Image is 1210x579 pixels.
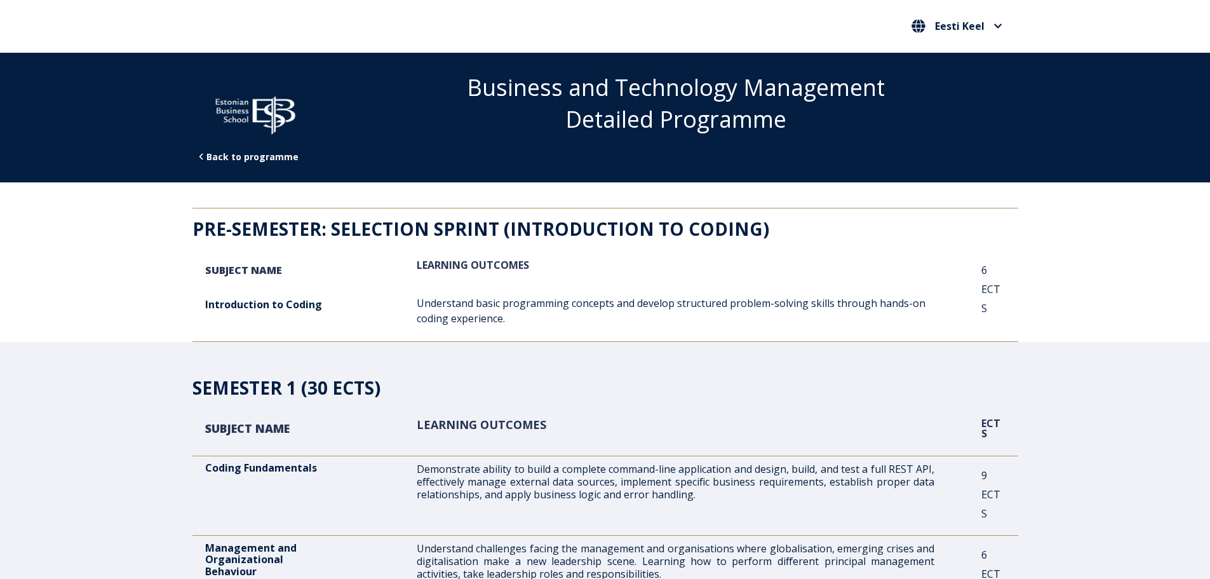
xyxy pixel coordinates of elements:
p: Understand basic programming concepts and develop structured problem-solving skills through hands... [417,296,935,326]
span: ECTS [981,416,1000,440]
nav: Vali oma keel [908,16,1005,37]
span: 9 ECTS [981,468,1000,521]
h2: PRE-SEMESTER: SELECTION SPRINT (INTRODUCTION TO CODING) [192,215,1018,242]
a: Back to programme [206,151,299,163]
span: Community for Growth and Resp [346,56,502,70]
strong: SUBJECT NAME [205,263,282,277]
p: Management and Organizational Behaviour [205,542,370,577]
span: Business and Technology Management Detailed Programme [467,72,885,135]
strong: SUBJECT NAME [205,421,290,436]
p: Demonstrate ability to build a complete command-line application and design, build, and test a fu... [417,463,935,501]
h2: SEMESTER 1 (30 ECTS) [192,374,1018,401]
span: 6 ECTS [981,263,1000,315]
span: Coding Fundamentals [205,461,317,475]
img: ebs_logo2016_white [205,87,306,138]
span: LEARNING OUTCOMES [417,417,546,432]
span: LEARNING OUTCOMES [417,258,529,272]
span: Eesti Keel [935,21,985,31]
span: Introduction to Coding [205,297,322,311]
button: Eesti Keel [908,16,1005,36]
